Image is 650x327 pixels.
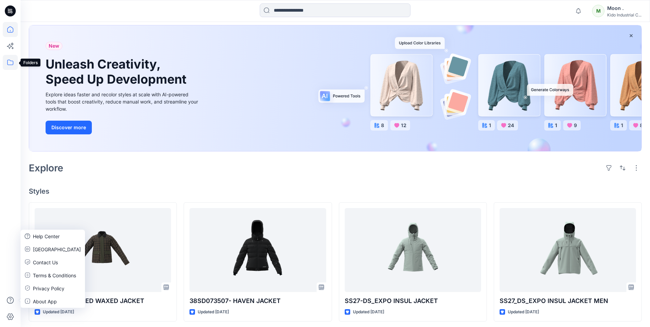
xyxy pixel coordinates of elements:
[592,5,604,17] div: M
[198,308,229,316] p: Updated [DATE]
[33,298,57,305] p: About App
[33,246,81,253] p: [GEOGRAPHIC_DATA]
[607,4,641,12] div: Moon .
[189,296,326,306] p: 38SD073507- HAVEN JACKET
[29,187,642,195] h4: Styles
[43,308,74,316] p: Updated [DATE]
[345,296,481,306] p: SS27-DS_EXPO INSUL JACKET
[607,12,641,17] div: Kido Industrial C...
[345,208,481,292] a: SS27-DS_EXPO INSUL JACKET
[46,91,200,112] div: Explore ideas faster and recolor styles at scale with AI-powered tools that boost creativity, red...
[35,296,171,306] p: 4700423 CHECKED WAXED JACKET
[508,308,539,316] p: Updated [DATE]
[500,208,636,292] a: SS27_DS_EXPO INSUL JACKET MEN
[29,162,63,173] h2: Explore
[49,42,59,50] span: New
[33,259,58,266] p: Contact Us
[46,121,92,134] button: Discover more
[33,285,64,292] p: Privacy Policy
[500,296,636,306] p: SS27_DS_EXPO INSUL JACKET MEN
[353,308,384,316] p: Updated [DATE]
[33,272,76,279] p: Terms & Conditions
[33,233,60,240] p: Help Center
[46,121,200,134] a: Discover more
[35,208,171,292] a: 4700423 CHECKED WAXED JACKET
[46,57,189,86] h1: Unleash Creativity, Speed Up Development
[189,208,326,292] a: 38SD073507- HAVEN JACKET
